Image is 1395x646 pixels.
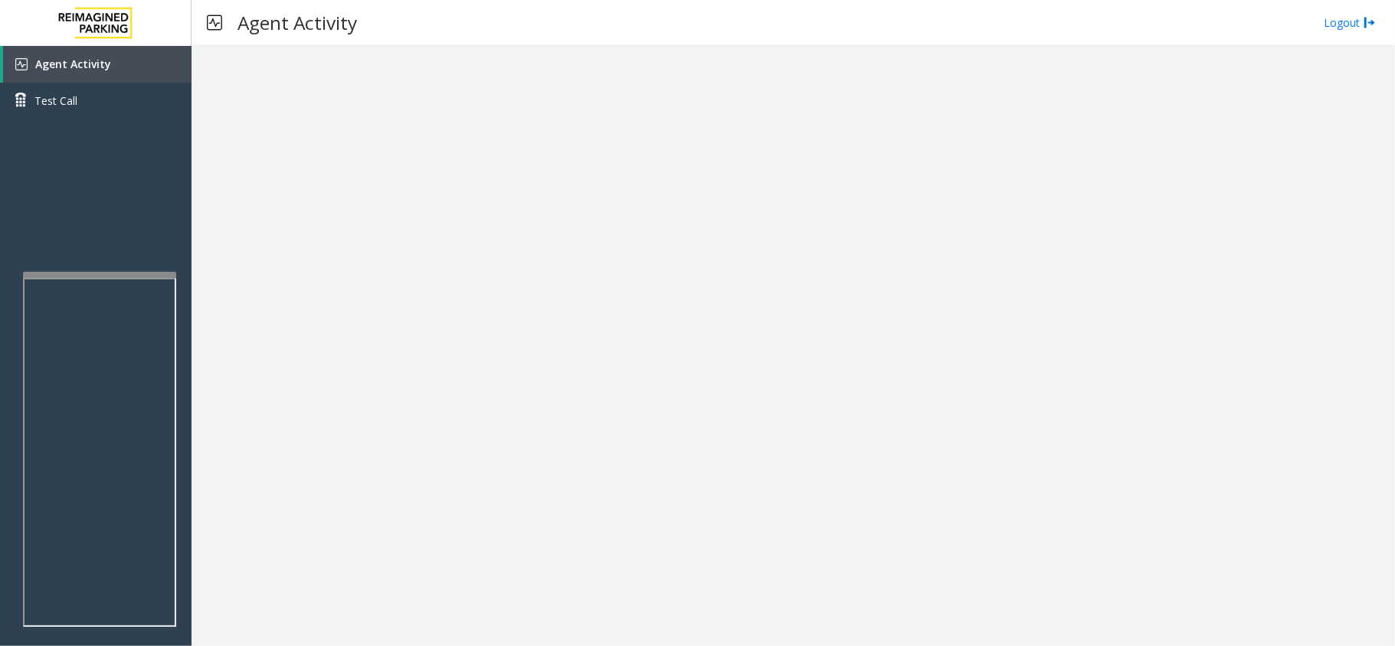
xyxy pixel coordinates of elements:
a: Agent Activity [3,46,192,83]
img: 'icon' [15,58,28,70]
span: Test Call [34,93,77,109]
span: Agent Activity [35,57,111,71]
img: logout [1364,15,1376,31]
h3: Agent Activity [230,4,365,41]
img: pageIcon [207,4,222,41]
a: Logout [1324,15,1376,31]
